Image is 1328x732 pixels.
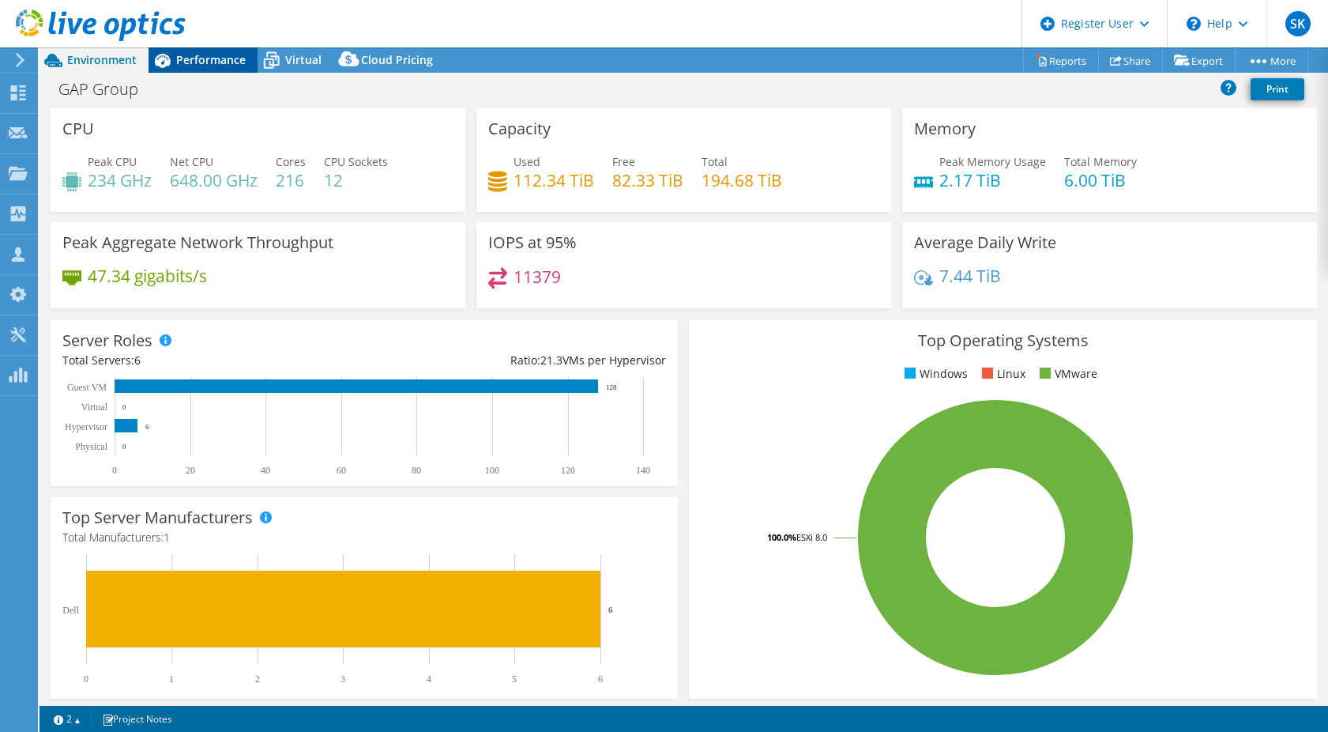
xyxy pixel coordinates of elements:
[91,709,183,729] a: Project Notes
[1235,48,1308,73] a: More
[485,465,499,476] text: 100
[488,120,551,138] h3: Capacity
[337,465,346,476] text: 60
[939,267,1001,285] h4: 7.44 TiB
[75,441,107,452] text: Physical
[978,365,1025,383] li: Linux
[1285,11,1311,36] span: SK
[62,120,94,138] h3: CPU
[145,423,149,431] text: 6
[67,52,137,67] span: Environment
[701,332,1304,349] h3: Top Operating Systems
[512,674,517,685] text: 5
[427,674,431,685] text: 4
[88,267,207,285] h4: 47.34 gigabits/s
[606,383,617,391] text: 128
[914,120,976,138] h3: Memory
[702,172,782,189] h4: 194.68 TiB
[1187,17,1201,31] svg: \n
[255,674,260,685] text: 2
[62,509,253,526] h3: Top Server Manufacturers
[176,52,246,67] span: Performance
[702,154,728,169] span: Total
[324,172,388,189] h4: 12
[1023,48,1099,73] a: Reports
[81,402,108,413] text: Virtual
[122,443,126,451] text: 0
[1064,172,1137,189] h4: 6.00 TiB
[939,172,1046,189] h4: 2.17 TiB
[62,332,152,349] h3: Server Roles
[65,421,107,432] text: Hypervisor
[1098,48,1163,73] a: Share
[1064,154,1137,169] span: Total Memory
[796,531,827,543] tspan: ESXi 8.0
[170,154,213,169] span: Net CPU
[43,709,92,729] a: 2
[361,52,433,67] span: Cloud Pricing
[1036,365,1097,383] li: VMware
[164,530,170,545] span: 1
[612,172,683,189] h4: 82.33 TiB
[62,605,79,616] text: Dell
[276,154,306,169] span: Cores
[1251,78,1304,100] a: Print
[561,465,575,476] text: 120
[122,403,126,411] text: 0
[1162,48,1236,73] a: Export
[134,353,141,368] span: 6
[186,465,195,476] text: 20
[767,531,796,543] tspan: 100.0%
[88,172,152,189] h4: 234 GHz
[914,234,1056,251] h3: Average Daily Write
[261,465,270,476] text: 40
[285,52,322,67] span: Virtual
[608,605,613,614] text: 6
[540,353,562,368] span: 21.3
[612,154,635,169] span: Free
[636,465,650,476] text: 140
[51,81,163,98] h1: GAP Group
[112,465,117,476] text: 0
[412,465,421,476] text: 80
[488,234,577,251] h3: IOPS at 95%
[62,352,364,369] div: Total Servers:
[67,382,107,393] text: Guest VM
[170,172,258,189] h4: 648.00 GHz
[364,352,666,369] div: Ratio: VMs per Hypervisor
[169,674,174,685] text: 1
[514,268,561,285] h4: 11379
[514,172,594,189] h4: 112.34 TiB
[62,234,333,251] h3: Peak Aggregate Network Throughput
[88,154,137,169] span: Peak CPU
[514,154,540,169] span: Used
[276,172,306,189] h4: 216
[598,674,603,685] text: 6
[84,674,88,685] text: 0
[340,674,345,685] text: 3
[901,365,968,383] li: Windows
[324,154,388,169] span: CPU Sockets
[939,154,1046,169] span: Peak Memory Usage
[62,529,666,546] h4: Total Manufacturers:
